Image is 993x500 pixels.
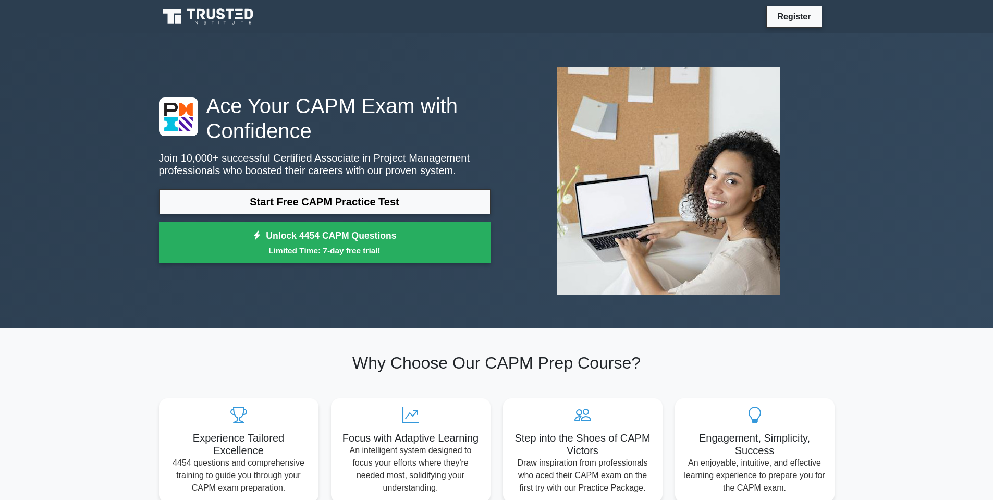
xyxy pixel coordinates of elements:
[683,457,826,494] p: An enjoyable, intuitive, and effective learning experience to prepare you for the CAPM exam.
[511,432,654,457] h5: Step into the Shoes of CAPM Victors
[159,353,835,373] h2: Why Choose Our CAPM Prep Course?
[159,189,491,214] a: Start Free CAPM Practice Test
[339,444,482,494] p: An intelligent system designed to focus your efforts where they're needed most, solidifying your ...
[159,222,491,264] a: Unlock 4454 CAPM QuestionsLimited Time: 7-day free trial!
[172,245,477,257] small: Limited Time: 7-day free trial!
[511,457,654,494] p: Draw inspiration from professionals who aced their CAPM exam on the first try with our Practice P...
[167,432,310,457] h5: Experience Tailored Excellence
[167,457,310,494] p: 4454 questions and comprehensive training to guide you through your CAPM exam preparation.
[159,152,491,177] p: Join 10,000+ successful Certified Associate in Project Management professionals who boosted their...
[771,10,817,23] a: Register
[159,93,491,143] h1: Ace Your CAPM Exam with Confidence
[339,432,482,444] h5: Focus with Adaptive Learning
[683,432,826,457] h5: Engagement, Simplicity, Success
